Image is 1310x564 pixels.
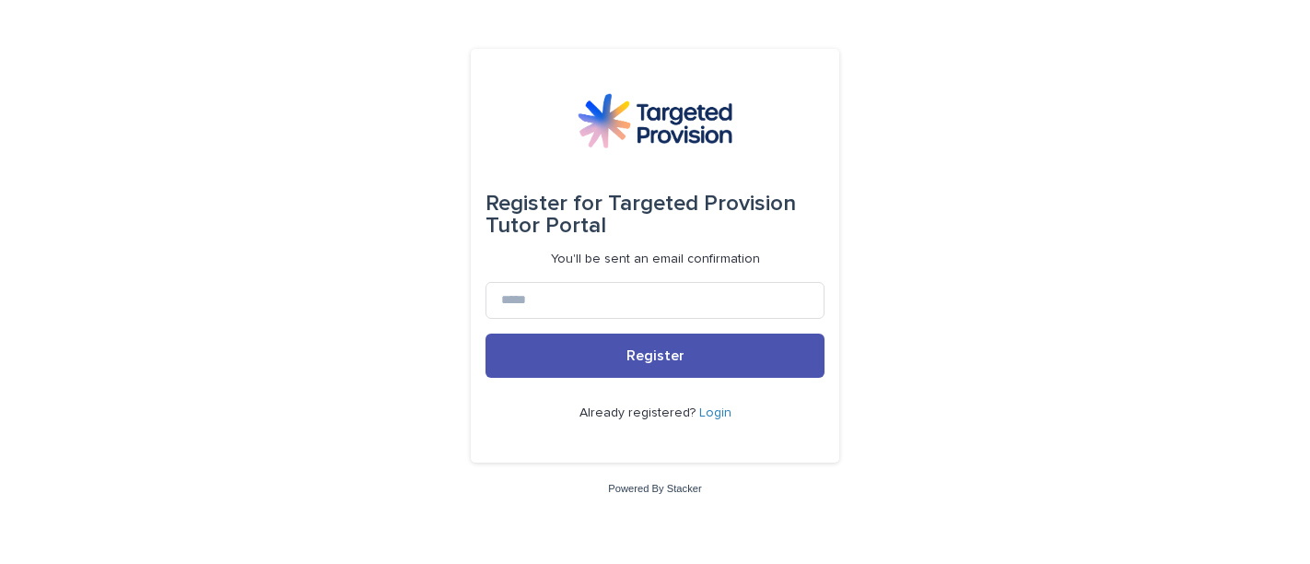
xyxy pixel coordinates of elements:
div: Targeted Provision Tutor Portal [485,178,825,252]
span: Already registered? [579,406,699,419]
a: Powered By Stacker [608,483,701,494]
button: Register [485,334,825,378]
img: M5nRWzHhSzIhMunXDL62 [578,93,732,148]
span: Register for [485,193,602,215]
span: Register [626,348,684,363]
a: Login [699,406,731,419]
p: You'll be sent an email confirmation [551,252,760,267]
